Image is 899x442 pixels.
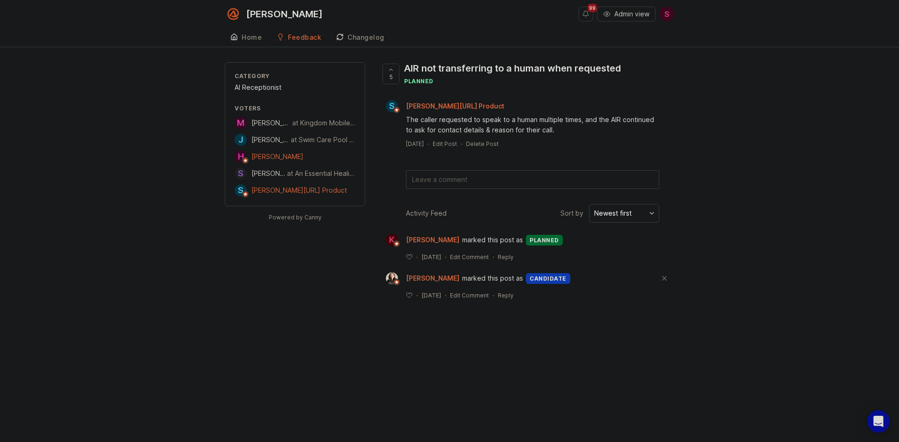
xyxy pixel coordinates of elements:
[416,253,418,261] div: ·
[235,184,347,196] a: S[PERSON_NAME][URL] Product
[445,291,446,299] div: ·
[406,273,459,283] span: [PERSON_NAME]
[406,235,459,245] span: [PERSON_NAME]
[246,9,323,19] div: [PERSON_NAME]
[406,208,447,218] div: Activity Feed
[235,72,355,80] div: Category
[445,253,446,261] div: ·
[659,7,674,22] button: S
[251,186,347,194] span: [PERSON_NAME][URL] Product
[427,140,429,148] div: ·
[406,102,504,110] span: [PERSON_NAME][URL] Product
[225,28,267,47] a: Home
[288,34,321,41] div: Feedback
[242,34,262,41] div: Home
[404,77,621,85] div: planned
[404,62,621,75] div: AIR not transferring to a human when requested
[271,28,327,47] a: Feedback
[235,117,355,129] a: M[PERSON_NAME]at Kingdom Mobile Notary
[390,73,393,81] span: 5
[251,169,303,177] span: [PERSON_NAME]
[433,140,457,148] div: Edit Post
[235,104,355,112] div: Voters
[380,272,462,284] a: Ysabelle Eugenio[PERSON_NAME]
[493,253,494,261] div: ·
[588,4,597,12] span: 99
[493,291,494,299] div: ·
[235,167,355,180] a: S[PERSON_NAME]at An Essential Healing Touch llc
[614,9,649,19] span: Admin view
[393,107,400,114] img: member badge
[498,291,514,299] div: Reply
[416,291,418,299] div: ·
[235,184,247,196] div: S
[498,253,514,261] div: Reply
[450,253,489,261] div: Edit Comment
[560,208,583,218] span: Sort by
[347,34,384,41] div: Changelog
[578,7,593,22] button: Notifications
[225,6,242,22] img: Smith.ai logo
[526,273,570,284] div: candidate
[421,292,441,299] time: [DATE]
[242,157,249,164] img: member badge
[393,279,400,286] img: member badge
[386,234,398,246] div: K
[421,254,441,261] time: [DATE]
[251,119,303,127] span: [PERSON_NAME]
[597,7,656,22] button: Admin view
[235,151,247,163] div: H
[267,212,323,223] a: Powered by Canny
[380,234,462,246] a: K[PERSON_NAME]
[292,118,355,128] div: at Kingdom Mobile Notary
[406,140,424,147] time: [DATE]
[664,8,670,20] span: S
[331,28,390,47] a: Changelog
[242,191,249,198] img: member badge
[526,235,563,246] div: planned
[462,273,523,283] span: marked this post as
[235,167,247,180] div: S
[235,117,247,129] div: M
[287,168,355,179] div: at An Essential Healing Touch llc
[594,208,632,218] div: Newest first
[450,291,489,299] div: Edit Comment
[386,100,398,112] div: S
[393,240,400,247] img: member badge
[291,135,355,145] div: at Swim Care Pool Services
[251,152,303,160] span: [PERSON_NAME]
[462,235,523,245] span: marked this post as
[380,100,512,112] a: S[PERSON_NAME][URL] Product
[461,140,462,148] div: ·
[235,151,303,163] a: H[PERSON_NAME]
[251,136,303,144] span: [PERSON_NAME]
[235,134,355,146] a: J[PERSON_NAME]at Swim Care Pool Services
[383,64,399,84] button: 5
[867,410,890,433] div: Open Intercom Messenger
[406,140,424,148] a: [DATE]
[235,82,355,93] div: AI Receptionist
[386,272,398,284] img: Ysabelle Eugenio
[235,134,247,146] div: J
[406,115,659,135] div: The caller requested to speak to a human multiple times, and the AIR continued to ask for contact...
[466,140,499,148] div: Delete Post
